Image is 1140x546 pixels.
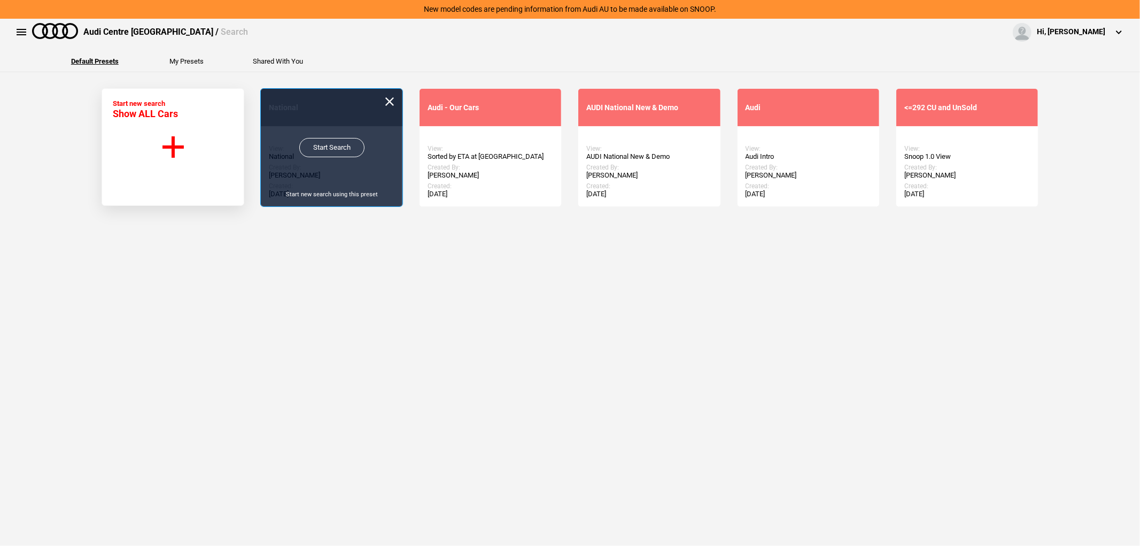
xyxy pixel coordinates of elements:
[746,103,871,112] div: Audi
[113,99,178,119] div: Start new search
[746,164,871,171] div: Created By:
[83,26,248,38] div: Audi Centre [GEOGRAPHIC_DATA] /
[428,145,553,152] div: View:
[113,108,178,119] span: Show ALL Cars
[586,182,712,190] div: Created:
[261,190,402,198] div: Start new search using this preset
[428,103,553,112] div: Audi - Our Cars
[746,145,871,152] div: View:
[746,190,871,198] div: [DATE]
[904,164,1030,171] div: Created By:
[586,103,712,112] div: AUDI National New & Demo
[428,190,553,198] div: [DATE]
[586,190,712,198] div: [DATE]
[1037,27,1105,37] div: Hi, [PERSON_NAME]
[904,145,1030,152] div: View:
[904,103,1030,112] div: <=292 CU and UnSold
[904,190,1030,198] div: [DATE]
[746,152,871,161] div: Audi Intro
[904,171,1030,180] div: [PERSON_NAME]
[428,182,553,190] div: Created:
[428,171,553,180] div: [PERSON_NAME]
[904,182,1030,190] div: Created:
[746,182,871,190] div: Created:
[428,164,553,171] div: Created By:
[428,152,553,161] div: Sorted by ETA at [GEOGRAPHIC_DATA]
[32,23,78,39] img: audi.png
[299,138,365,157] a: Start Search
[586,152,712,161] div: AUDI National New & Demo
[102,88,244,206] button: Start new search Show ALL Cars
[71,58,119,65] button: Default Presets
[586,164,712,171] div: Created By:
[169,58,204,65] button: My Presets
[253,58,303,65] button: Shared With You
[586,171,712,180] div: [PERSON_NAME]
[904,152,1030,161] div: Snoop 1.0 View
[586,145,712,152] div: View:
[746,171,871,180] div: [PERSON_NAME]
[221,27,248,37] span: Search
